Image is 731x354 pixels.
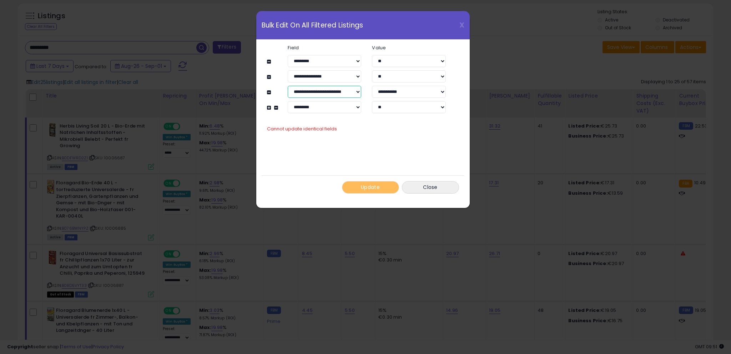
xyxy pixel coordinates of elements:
span: Cannot update identical fields [267,125,337,132]
span: Update [361,184,380,191]
label: Value [367,45,451,50]
span: Bulk Edit On All Filtered Listings [262,22,363,29]
button: Close [402,181,459,194]
span: X [459,20,464,30]
label: Field [282,45,367,50]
